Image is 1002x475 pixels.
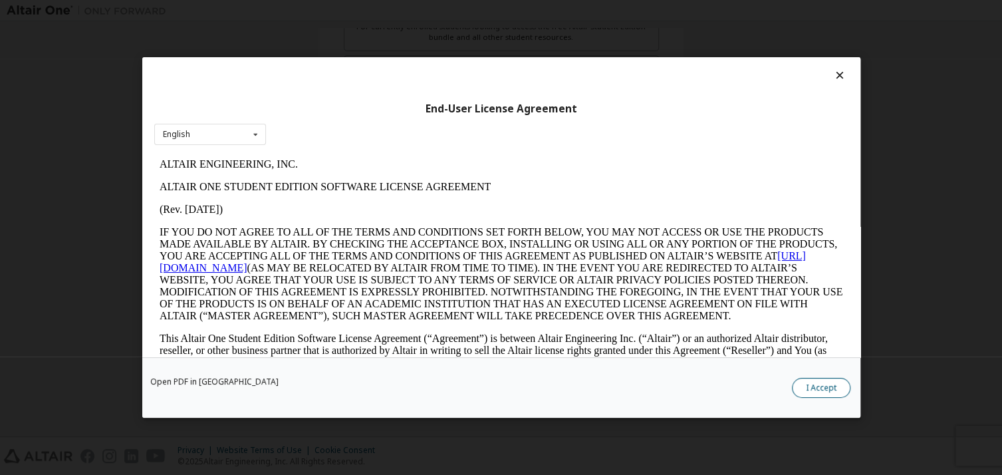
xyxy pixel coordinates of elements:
[5,180,689,228] p: This Altair One Student Edition Software License Agreement (“Agreement”) is between Altair Engine...
[150,378,279,386] a: Open PDF in [GEOGRAPHIC_DATA]
[5,73,689,169] p: IF YOU DO NOT AGREE TO ALL OF THE TERMS AND CONDITIONS SET FORTH BELOW, YOU MAY NOT ACCESS OR USE...
[154,102,848,116] div: End-User License Agreement
[792,378,850,398] button: I Accept
[5,28,689,40] p: ALTAIR ONE STUDENT EDITION SOFTWARE LICENSE AGREEMENT
[5,5,689,17] p: ALTAIR ENGINEERING, INC.
[5,51,689,63] p: (Rev. [DATE])
[5,97,652,120] a: [URL][DOMAIN_NAME]
[163,130,190,138] div: English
